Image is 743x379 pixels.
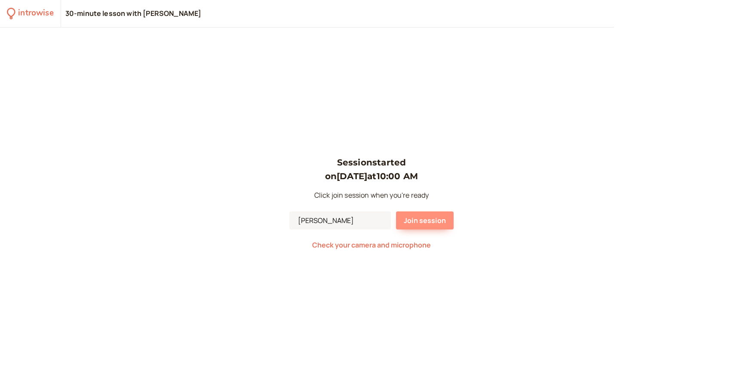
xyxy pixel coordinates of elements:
[312,240,431,250] span: Check your camera and microphone
[289,156,454,183] h3: Session started on [DATE] at 10:00 AM
[312,241,431,249] button: Check your camera and microphone
[396,211,454,229] button: Join session
[289,190,454,201] p: Click join session when you're ready
[289,211,391,229] input: Your Name
[404,216,446,225] span: Join session
[65,9,202,18] div: 30-minute lesson with [PERSON_NAME]
[18,7,53,20] div: introwise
